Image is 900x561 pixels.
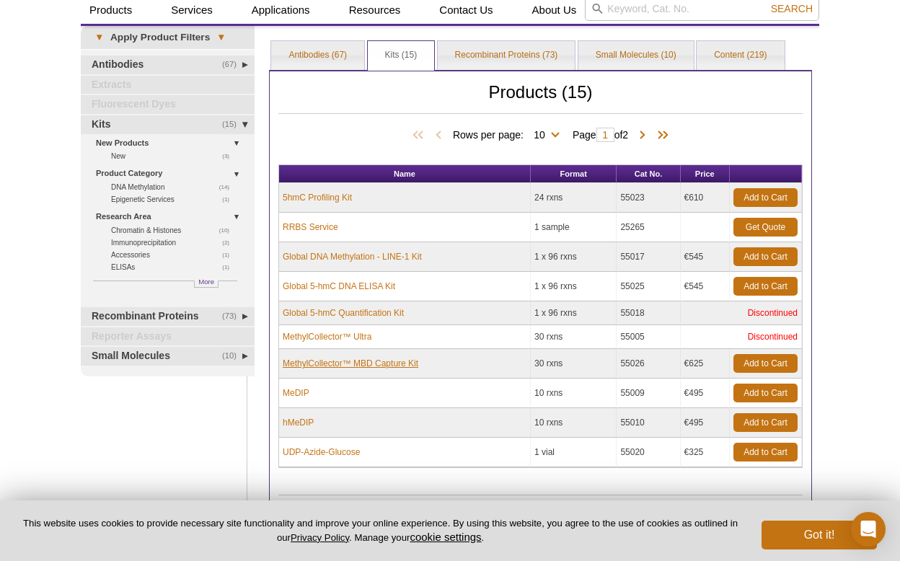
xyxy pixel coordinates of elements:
[531,213,617,242] td: 1 sample
[617,438,680,467] td: 55020
[222,193,237,206] span: (1)
[617,272,680,301] td: 55025
[635,128,650,143] span: Next Page
[622,129,628,141] span: 2
[210,31,232,44] span: ▾
[81,76,255,94] a: Extracts
[222,115,244,134] span: (15)
[438,41,575,70] a: Recombinant Proteins (73)
[283,330,371,343] a: MethylCollector™ Ultra
[96,136,246,151] a: New Products
[531,379,617,408] td: 10 rxns
[531,301,617,325] td: 1 x 96 rxns
[283,357,418,370] a: MethylCollector™ MBD Capture Kit
[219,181,237,193] span: (14)
[681,379,730,408] td: €495
[410,531,481,543] button: cookie settings
[111,224,237,237] a: (10)Chromatin & Histones
[650,128,671,143] span: Last Page
[111,150,237,162] a: (3)New
[283,280,395,293] a: Global 5-hmC DNA ELISA Kit
[222,261,237,273] span: (1)
[733,188,798,207] a: Add to Cart
[278,86,803,114] h2: Products (15)
[531,272,617,301] td: 1 x 96 rxns
[81,56,255,74] a: (67)Antibodies
[271,41,364,70] a: Antibodies (67)
[198,275,214,288] span: More
[762,521,877,549] button: Got it!
[531,349,617,379] td: 30 rxns
[531,165,617,183] th: Format
[81,115,255,134] a: (15)Kits
[681,165,730,183] th: Price
[283,191,352,204] a: 5hmC Profiling Kit
[733,277,798,296] a: Add to Cart
[222,249,237,261] span: (1)
[681,301,802,325] td: Discontinued
[733,413,798,432] a: Add to Cart
[733,443,798,461] a: Add to Cart
[617,213,680,242] td: 25265
[531,438,617,467] td: 1 vial
[617,183,680,213] td: 55023
[697,41,784,70] a: Content (219)
[617,325,680,349] td: 55005
[222,150,237,162] span: (3)
[531,183,617,213] td: 24 rxns
[81,95,255,114] a: Fluorescent Dyes
[283,250,422,263] a: Global DNA Methylation - LINE-1 Kit
[617,301,680,325] td: 55018
[194,280,219,288] a: More
[767,2,817,15] button: Search
[283,221,338,234] a: RRBS Service
[617,165,680,183] th: Cat No.
[111,181,237,193] a: (14)DNA Methylation
[222,347,244,366] span: (10)
[291,532,349,543] a: Privacy Policy
[681,242,730,272] td: €545
[681,183,730,213] td: €610
[531,408,617,438] td: 10 rxns
[565,128,635,142] span: Page of
[431,128,446,143] span: Previous Page
[283,306,404,319] a: Global 5-hmC Quantification Kit
[617,408,680,438] td: 55010
[111,249,237,261] a: (1)Accessories
[531,242,617,272] td: 1 x 96 rxns
[222,237,237,249] span: (2)
[851,512,886,547] div: Open Intercom Messenger
[111,261,237,273] a: (1)ELISAs
[531,325,617,349] td: 30 rxns
[410,128,431,143] span: First Page
[279,165,531,183] th: Name
[771,3,813,14] span: Search
[111,193,237,206] a: (1)Epigenetic Services
[219,224,237,237] span: (10)
[96,209,246,224] a: Research Area
[617,242,680,272] td: 55017
[96,166,246,181] a: Product Category
[368,41,435,70] a: Kits (15)
[81,307,255,326] a: (73)Recombinant Proteins
[733,354,798,373] a: Add to Cart
[617,349,680,379] td: 55026
[23,517,738,544] p: This website uses cookies to provide necessary site functionality and improve your online experie...
[733,384,798,402] a: Add to Cart
[222,307,244,326] span: (73)
[222,56,244,74] span: (67)
[81,26,255,49] a: ▾Apply Product Filters▾
[81,327,255,346] a: Reporter Assays
[88,31,110,44] span: ▾
[453,127,565,141] span: Rows per page:
[283,386,309,399] a: MeDIP
[111,237,237,249] a: (2)Immunoprecipitation
[681,408,730,438] td: €495
[578,41,694,70] a: Small Molecules (10)
[681,438,730,467] td: €325
[681,325,802,349] td: Discontinued
[681,349,730,379] td: €625
[283,446,360,459] a: UDP-Azide-Glucose
[81,347,255,366] a: (10)Small Molecules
